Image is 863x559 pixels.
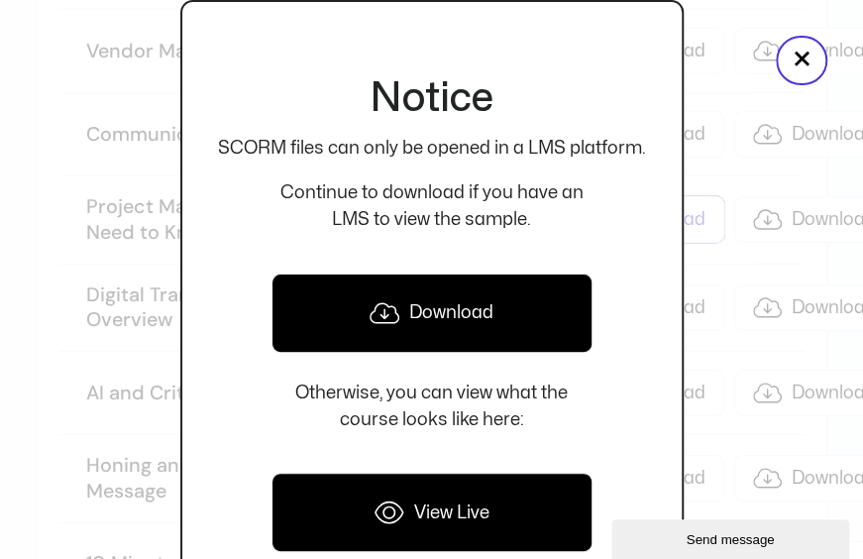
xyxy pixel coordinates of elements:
[218,135,646,162] p: SCORM files can only be opened in a LMS platform.
[218,380,646,433] p: Otherwise, you can view what the course looks like here:
[611,515,853,559] iframe: chat widget
[776,36,827,85] button: Close popup
[218,73,646,125] h2: Notice
[218,179,646,233] p: Continue to download if you have an LMS to view the sample.
[271,274,593,353] a: Download
[271,473,593,552] a: View Live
